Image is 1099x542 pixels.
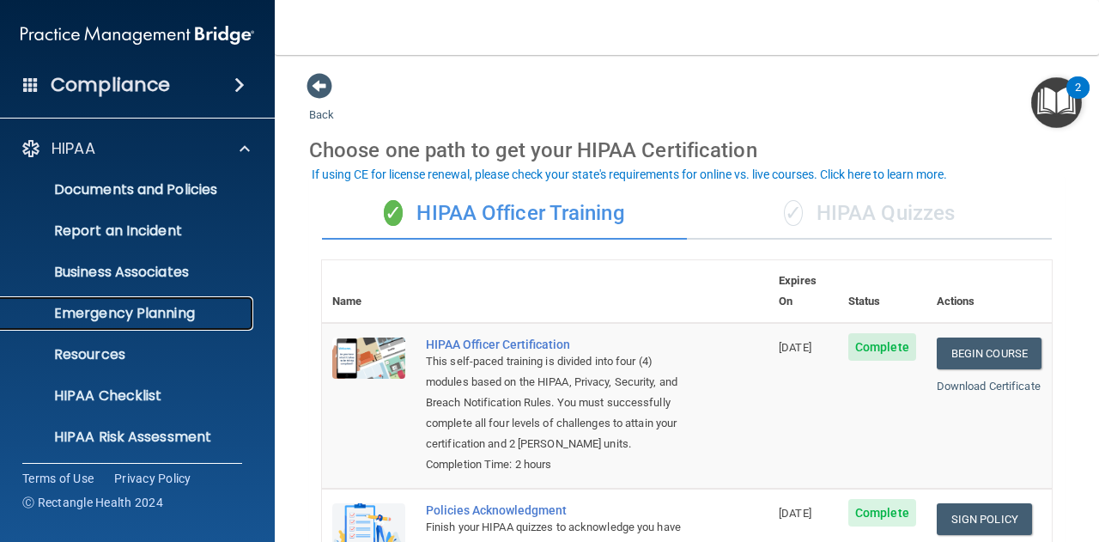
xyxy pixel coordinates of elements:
[21,18,254,52] img: PMB logo
[779,507,811,520] span: [DATE]
[11,429,246,446] p: HIPAA Risk Assessment
[11,305,246,322] p: Emergency Planning
[937,380,1041,393] a: Download Certificate
[937,338,1041,369] a: Begin Course
[11,387,246,405] p: HIPAA Checklist
[926,260,1052,323] th: Actions
[322,188,687,240] div: HIPAA Officer Training
[309,88,334,121] a: Back
[312,168,947,180] div: If using CE for license renewal, please check your state's requirements for online vs. live cours...
[11,222,246,240] p: Report an Incident
[22,470,94,487] a: Terms of Use
[1075,88,1081,110] div: 2
[21,138,250,159] a: HIPAA
[22,494,163,511] span: Ⓒ Rectangle Health 2024
[1031,77,1082,128] button: Open Resource Center, 2 new notifications
[309,166,950,183] button: If using CE for license renewal, please check your state's requirements for online vs. live cours...
[11,181,246,198] p: Documents and Policies
[426,351,683,454] div: This self-paced training is divided into four (4) modules based on the HIPAA, Privacy, Security, ...
[426,454,683,475] div: Completion Time: 2 hours
[11,264,246,281] p: Business Associates
[309,125,1065,175] div: Choose one path to get your HIPAA Certification
[426,503,683,517] div: Policies Acknowledgment
[784,200,803,226] span: ✓
[51,73,170,97] h4: Compliance
[114,470,191,487] a: Privacy Policy
[322,260,416,323] th: Name
[52,138,95,159] p: HIPAA
[426,338,683,351] a: HIPAA Officer Certification
[11,346,246,363] p: Resources
[687,188,1052,240] div: HIPAA Quizzes
[937,503,1032,535] a: Sign Policy
[848,333,916,361] span: Complete
[838,260,926,323] th: Status
[384,200,403,226] span: ✓
[768,260,838,323] th: Expires On
[779,341,811,354] span: [DATE]
[848,499,916,527] span: Complete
